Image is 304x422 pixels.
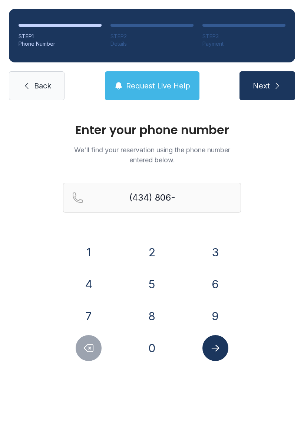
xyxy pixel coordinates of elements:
button: 0 [139,335,165,361]
button: 8 [139,303,165,329]
button: 6 [202,271,228,297]
h1: Enter your phone number [63,124,241,136]
div: STEP 3 [202,33,285,40]
button: Submit lookup form [202,335,228,361]
button: 2 [139,239,165,265]
button: 9 [202,303,228,329]
button: Delete number [76,335,102,361]
div: STEP 2 [110,33,194,40]
button: 1 [76,239,102,265]
input: Reservation phone number [63,183,241,212]
p: We'll find your reservation using the phone number entered below. [63,145,241,165]
div: Payment [202,40,285,48]
div: STEP 1 [19,33,102,40]
span: Next [253,81,270,91]
button: 7 [76,303,102,329]
span: Request Live Help [126,81,190,91]
div: Details [110,40,194,48]
div: Phone Number [19,40,102,48]
button: 3 [202,239,228,265]
span: Back [34,81,51,91]
button: 5 [139,271,165,297]
button: 4 [76,271,102,297]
